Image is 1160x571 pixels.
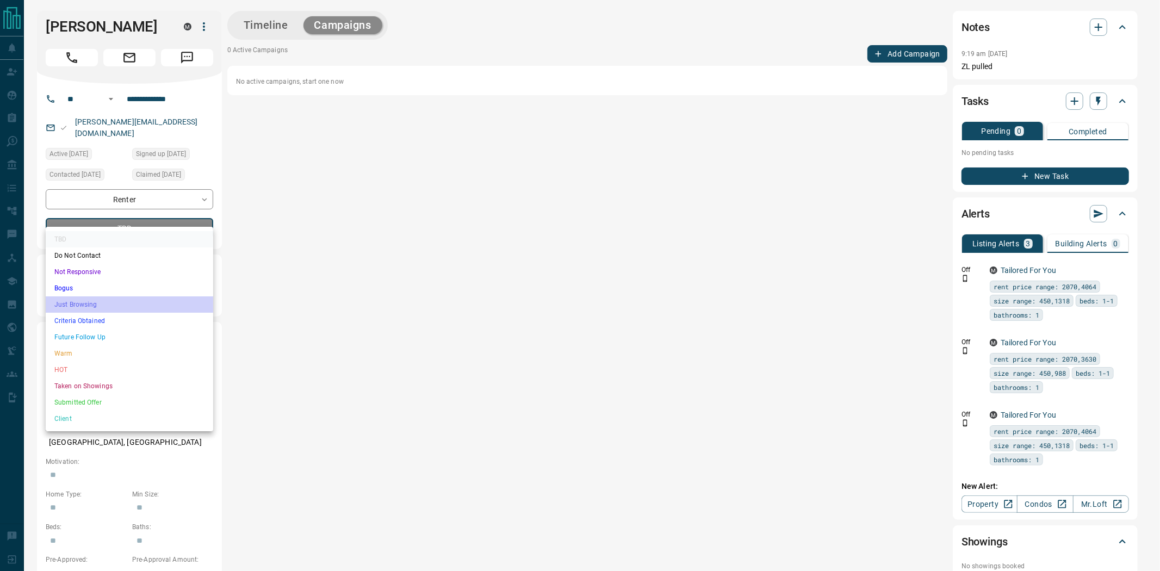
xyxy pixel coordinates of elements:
[46,329,213,345] li: Future Follow Up
[46,362,213,378] li: HOT
[46,394,213,411] li: Submitted Offer
[46,280,213,296] li: Bogus
[46,378,213,394] li: Taken on Showings
[46,345,213,362] li: Warm
[46,313,213,329] li: Criteria Obtained
[46,296,213,313] li: Just Browsing
[46,411,213,427] li: Client
[46,264,213,280] li: Not Responsive
[46,247,213,264] li: Do Not Contact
